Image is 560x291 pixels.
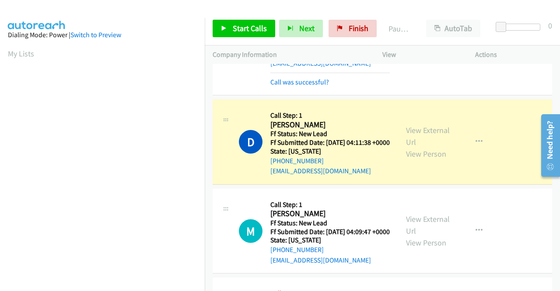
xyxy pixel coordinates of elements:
[388,23,410,35] p: Paused
[270,209,387,219] h2: [PERSON_NAME]
[213,49,367,60] p: Company Information
[270,167,371,175] a: [EMAIL_ADDRESS][DOMAIN_NAME]
[500,24,540,31] div: Delay between calls (in seconds)
[270,147,390,156] h5: State: [US_STATE]
[406,149,446,159] a: View Person
[270,228,390,236] h5: Ff Submitted Date: [DATE] 04:09:47 +0000
[406,214,450,236] a: View External Url
[548,20,552,32] div: 0
[329,20,377,37] a: Finish
[406,125,450,147] a: View External Url
[299,23,315,33] span: Next
[270,245,324,254] a: [PHONE_NUMBER]
[8,30,197,40] div: Dialing Mode: Power |
[270,157,324,165] a: [PHONE_NUMBER]
[270,120,387,130] h2: [PERSON_NAME]
[279,20,323,37] button: Next
[406,238,446,248] a: View Person
[535,111,560,180] iframe: Resource Center
[239,219,262,243] div: The call is yet to be attempted
[475,49,552,60] p: Actions
[270,130,390,138] h5: Ff Status: New Lead
[382,49,459,60] p: View
[270,138,390,147] h5: Ff Submitted Date: [DATE] 04:11:38 +0000
[349,23,368,33] span: Finish
[70,31,121,39] a: Switch to Preview
[270,219,390,228] h5: Ff Status: New Lead
[8,49,34,59] a: My Lists
[270,78,329,86] a: Call was successful?
[213,20,275,37] a: Start Calls
[233,23,267,33] span: Start Calls
[270,200,390,209] h5: Call Step: 1
[270,111,390,120] h5: Call Step: 1
[270,236,390,245] h5: State: [US_STATE]
[239,130,262,154] h1: D
[270,256,371,264] a: [EMAIL_ADDRESS][DOMAIN_NAME]
[426,20,480,37] button: AutoTab
[239,219,262,243] h1: M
